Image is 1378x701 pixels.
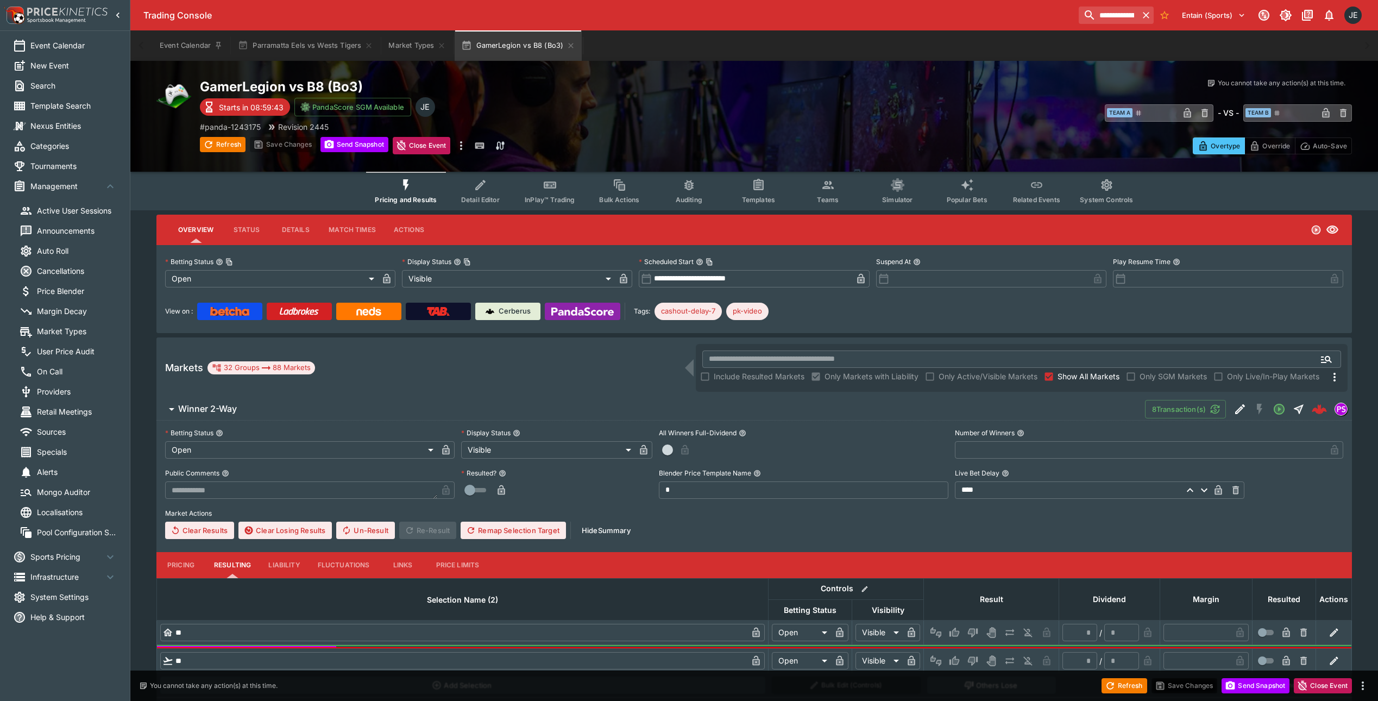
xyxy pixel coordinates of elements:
button: Refresh [1102,678,1147,693]
button: Winner 2-Way [156,398,1145,420]
button: Betting StatusCopy To Clipboard [216,258,223,266]
button: GamerLegion vs B8 (Bo3) [455,30,582,61]
button: 8Transaction(s) [1145,400,1226,418]
button: Public Comments [222,470,229,477]
span: Margin Decay [37,305,117,317]
button: more [1356,679,1369,692]
button: Display StatusCopy To Clipboard [454,258,461,266]
span: Mongo Auditor [37,486,117,498]
img: esports.png [156,78,191,113]
span: System Controls [1080,196,1133,204]
button: Connected to PK [1254,5,1274,25]
div: Visible [855,652,903,669]
span: Only SGM Markets [1140,371,1207,382]
p: Play Resume Time [1113,257,1171,266]
div: Trading Console [143,10,1074,21]
p: Betting Status [165,428,213,437]
button: Fluctuations [309,552,379,578]
button: Parramatta Eels vs Wests Tigers [231,30,380,61]
span: Active User Sessions [37,205,117,216]
button: Documentation [1298,5,1317,25]
img: TabNZ [427,307,450,316]
div: Open [772,624,831,641]
button: Straight [1289,399,1308,419]
button: more [455,137,468,154]
span: Selection Name (2) [415,593,510,606]
div: James Edlin [416,97,435,117]
th: Controls [769,578,924,599]
span: Specials [37,446,117,458]
span: System Settings [30,591,117,603]
p: Public Comments [165,468,219,478]
button: Send Snapshot [1222,678,1289,693]
span: Team B [1245,108,1271,117]
span: Sources [37,426,117,437]
button: Copy To Clipboard [463,258,471,266]
span: Only Live/In-Play Markets [1227,371,1319,382]
p: Suspend At [876,257,911,266]
button: Clear Results [165,522,234,539]
p: Overtype [1211,140,1240,152]
span: Management [30,180,104,192]
button: Links [379,552,427,578]
a: Cerberus [475,303,540,320]
button: Toggle light/dark mode [1276,5,1295,25]
button: Live Bet Delay [1002,470,1009,477]
button: Un-Result [336,522,394,539]
span: Re-Result [399,522,456,539]
label: View on : [165,303,193,320]
button: Refresh [200,137,246,152]
button: Copy To Clipboard [706,258,713,266]
p: Betting Status [165,257,213,266]
span: Betting Status [772,604,848,617]
button: Bulk edit [858,582,872,596]
p: You cannot take any action(s) at this time. [1218,78,1345,88]
span: New Event [30,60,117,71]
button: James Edlin [1341,3,1365,27]
span: Only Active/Visible Markets [939,371,1037,382]
span: On Call [37,366,117,377]
img: PriceKinetics [27,8,108,16]
span: Detail Editor [461,196,500,204]
svg: Open [1273,403,1286,416]
span: pk-video [726,306,769,317]
div: Event type filters [366,172,1142,210]
button: Remap Selection Target [461,522,566,539]
div: Start From [1193,137,1352,154]
button: Select Tenant [1175,7,1252,24]
button: Auto-Save [1295,137,1352,154]
img: Neds [356,307,381,316]
h5: Markets [165,361,203,374]
button: Resulting [205,552,260,578]
span: Alerts [37,466,117,478]
span: Team A [1107,108,1132,117]
div: Open [165,270,378,287]
button: Close Event [393,137,451,154]
button: Number of Winners [1017,429,1024,437]
th: Dividend [1059,578,1160,620]
div: Visible [461,441,634,459]
button: Push [1001,652,1018,669]
img: logo-cerberus--red.svg [1312,402,1327,417]
th: Result [924,578,1059,620]
button: Not Set [927,652,945,669]
button: Copy To Clipboard [225,258,233,266]
span: Providers [37,386,117,397]
img: pandascore [1335,403,1347,415]
p: All Winners Full-Dividend [659,428,737,437]
img: Sportsbook Management [27,18,86,23]
label: Market Actions [165,505,1343,522]
span: Sports Pricing [30,551,104,562]
p: Starts in 08:59:43 [219,102,284,113]
span: cashout-delay-7 [655,306,722,317]
button: Win [946,624,963,641]
button: Clear Losing Results [238,522,332,539]
button: Details [271,217,320,243]
span: Bulk Actions [599,196,639,204]
p: Resulted? [461,468,496,478]
button: All Winners Full-Dividend [739,429,746,437]
span: Cancellations [37,265,117,277]
span: Related Events [1013,196,1060,204]
span: User Price Audit [37,346,117,357]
